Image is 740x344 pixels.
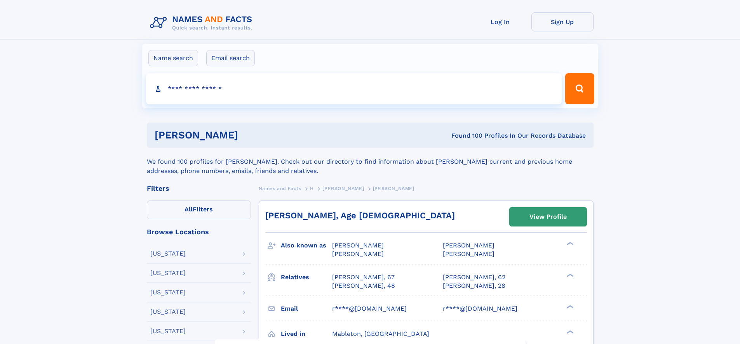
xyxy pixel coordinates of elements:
[332,273,395,282] a: [PERSON_NAME], 67
[150,328,186,334] div: [US_STATE]
[565,73,594,104] button: Search Button
[531,12,594,31] a: Sign Up
[147,228,251,235] div: Browse Locations
[332,330,429,337] span: Mableton, [GEOGRAPHIC_DATA]
[150,309,186,315] div: [US_STATE]
[150,270,186,276] div: [US_STATE]
[259,183,301,193] a: Names and Facts
[147,185,251,192] div: Filters
[565,273,574,278] div: ❯
[373,186,414,191] span: [PERSON_NAME]
[469,12,531,31] a: Log In
[265,211,455,220] a: [PERSON_NAME], Age [DEMOGRAPHIC_DATA]
[443,250,494,258] span: [PERSON_NAME]
[565,304,574,309] div: ❯
[332,250,384,258] span: [PERSON_NAME]
[147,12,259,33] img: Logo Names and Facts
[150,251,186,257] div: [US_STATE]
[443,282,505,290] a: [PERSON_NAME], 28
[206,50,255,66] label: Email search
[310,183,314,193] a: H
[565,329,574,334] div: ❯
[281,302,332,315] h3: Email
[529,208,567,226] div: View Profile
[281,239,332,252] h3: Also known as
[147,201,251,219] label: Filters
[443,273,505,282] a: [PERSON_NAME], 62
[150,289,186,296] div: [US_STATE]
[332,282,395,290] a: [PERSON_NAME], 48
[322,186,364,191] span: [PERSON_NAME]
[148,50,198,66] label: Name search
[332,242,384,249] span: [PERSON_NAME]
[281,327,332,341] h3: Lived in
[345,131,586,140] div: Found 100 Profiles In Our Records Database
[281,271,332,284] h3: Relatives
[185,206,193,213] span: All
[155,130,345,140] h1: [PERSON_NAME]
[443,242,494,249] span: [PERSON_NAME]
[146,73,562,104] input: search input
[565,241,574,246] div: ❯
[510,207,587,226] a: View Profile
[310,186,314,191] span: H
[322,183,364,193] a: [PERSON_NAME]
[147,148,594,176] div: We found 100 profiles for [PERSON_NAME]. Check out our directory to find information about [PERSO...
